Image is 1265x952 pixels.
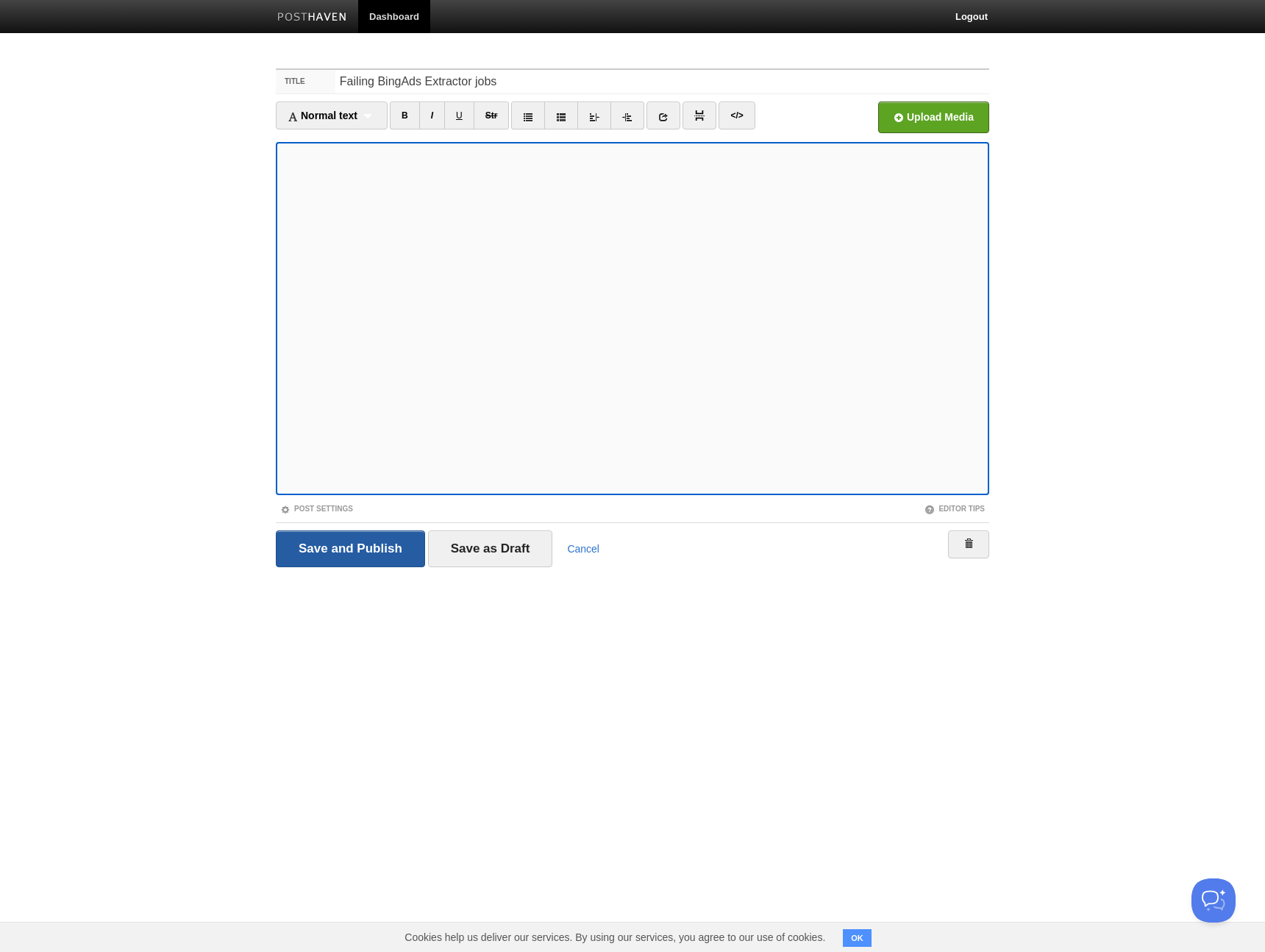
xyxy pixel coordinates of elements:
span: Normal text [288,110,357,121]
img: Posthaven-bar [277,13,347,24]
input: Save and Publish [276,530,425,567]
img: pagebreak-icon.png [694,110,705,121]
a: Cancel [567,543,599,555]
a: Str [474,102,510,129]
button: OK [843,929,872,947]
del: Str [485,110,498,121]
input: Save as Draft [428,530,553,567]
a: Editor Tips [924,505,985,513]
a: </> [719,102,755,129]
iframe: Help Scout Beacon - Open [1191,878,1236,923]
a: Post Settings [280,505,353,513]
a: I [419,102,445,129]
label: Title [276,70,335,93]
span: Cookies help us deliver our services. By using our services, you agree to our use of cookies. [390,923,840,952]
a: B [390,102,420,129]
a: U [444,102,474,129]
